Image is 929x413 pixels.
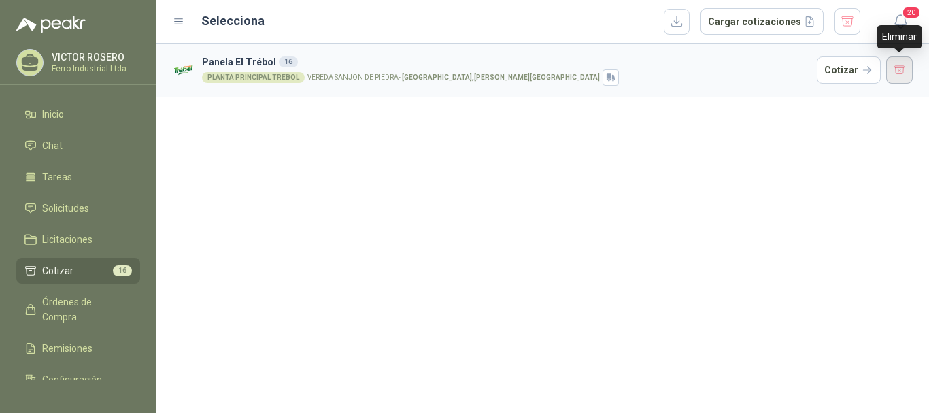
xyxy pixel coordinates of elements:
[16,289,140,330] a: Órdenes de Compra
[902,6,921,19] span: 20
[700,8,824,35] button: Cargar cotizaciones
[402,73,600,81] strong: [GEOGRAPHIC_DATA] , [PERSON_NAME][GEOGRAPHIC_DATA]
[202,54,811,69] h3: Panela El Trébol
[279,56,298,67] div: 16
[16,101,140,127] a: Inicio
[16,16,86,33] img: Logo peakr
[16,335,140,361] a: Remisiones
[16,164,140,190] a: Tareas
[113,265,132,276] span: 16
[888,10,913,34] button: 20
[307,74,600,81] p: VEREDA SANJON DE PIEDRA -
[817,56,881,84] button: Cotizar
[42,107,64,122] span: Inicio
[877,25,922,48] div: Eliminar
[16,133,140,159] a: Chat
[16,258,140,284] a: Cotizar16
[42,169,72,184] span: Tareas
[173,59,197,82] img: Company Logo
[42,263,73,278] span: Cotizar
[42,232,92,247] span: Licitaciones
[201,12,265,31] h2: Selecciona
[16,227,140,252] a: Licitaciones
[16,195,140,221] a: Solicitudes
[42,201,89,216] span: Solicitudes
[42,341,92,356] span: Remisiones
[202,72,305,83] div: PLANTA PRINCIPAL TREBOL
[42,138,63,153] span: Chat
[42,295,127,325] span: Órdenes de Compra
[52,65,137,73] p: Ferro Industrial Ltda
[42,372,102,387] span: Configuración
[52,52,137,62] p: VICTOR ROSERO
[16,367,140,393] a: Configuración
